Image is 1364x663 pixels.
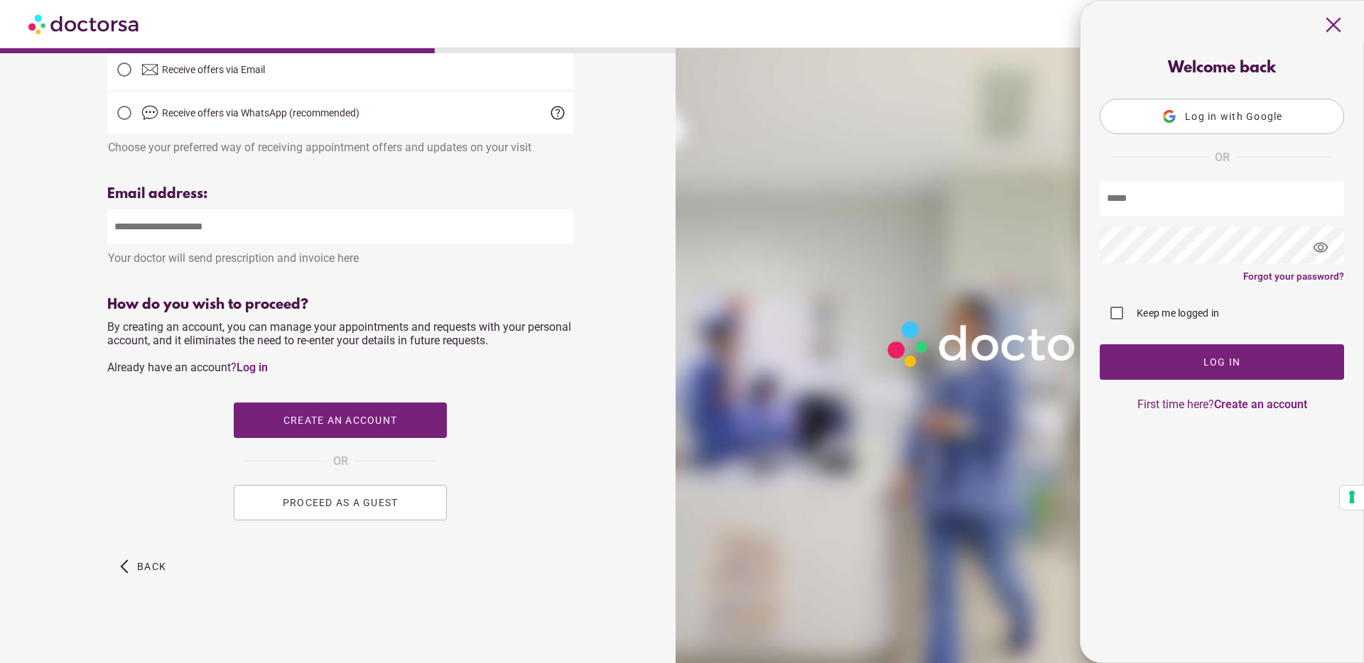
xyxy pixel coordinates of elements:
a: Log in [237,361,268,374]
span: Receive offers via WhatsApp (recommended) [162,107,359,119]
div: Choose your preferred way of receiving appointment offers and updates on your visit [107,133,573,154]
div: Your doctor will send prescription and invoice here [107,244,573,265]
div: Email address: [107,186,573,202]
span: visibility [1301,229,1340,267]
span: Log in with Google [1185,111,1283,122]
span: PROCEED AS A GUEST [283,497,399,508]
span: By creating an account, you can manage your appointments and requests with your personal account,... [107,320,571,374]
button: Log in with Google [1100,99,1344,134]
button: Your consent preferences for tracking technologies [1340,486,1364,510]
a: Create an account [1214,398,1307,411]
button: Create an account [234,402,447,438]
img: Doctorsa.com [28,8,141,40]
button: Log In [1100,344,1344,380]
label: Keep me logged in [1134,306,1219,320]
div: How do you wish to proceed? [107,297,573,313]
button: arrow_back_ios Back [114,549,172,584]
span: Back [137,561,166,572]
img: chat [141,104,158,121]
span: close [1320,11,1347,38]
img: email [141,61,158,78]
span: OR [333,452,348,471]
span: Receive offers via Email [162,64,265,75]
p: First time here? [1100,398,1344,411]
div: Welcome back [1100,60,1344,77]
a: Forgot your password? [1243,270,1344,282]
span: Create an account [283,415,397,426]
button: PROCEED AS A GUEST [234,485,447,520]
span: help [549,104,566,121]
img: Logo-Doctorsa-trans-White-partial-flat.png [880,314,1153,375]
span: OR [1215,148,1230,167]
span: Log In [1203,356,1241,368]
